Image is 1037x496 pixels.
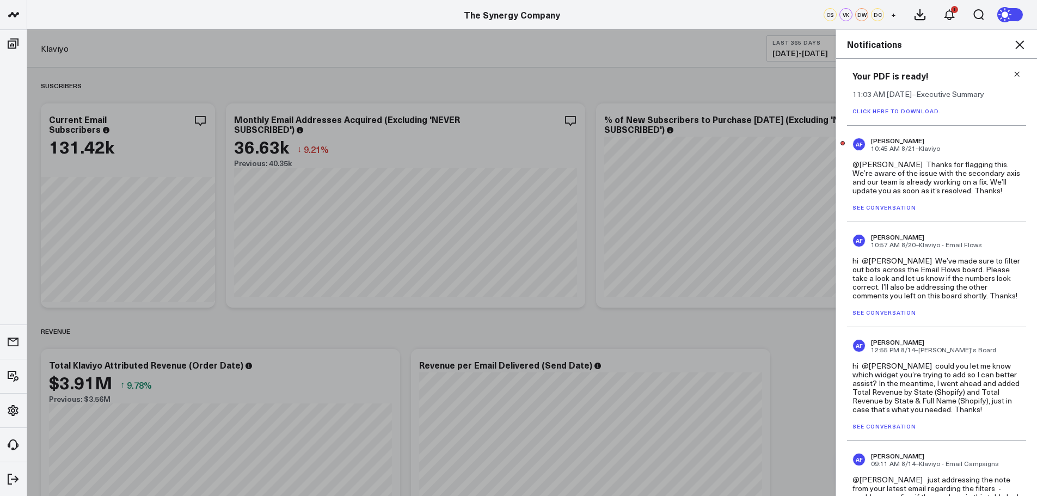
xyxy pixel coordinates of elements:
span: 12:55 PM 8/14 [871,345,915,354]
div: AF [852,339,866,352]
div: AF [852,453,866,466]
div: AF [852,234,866,247]
div: DW [855,8,868,21]
h3: Your PDF is ready! [852,70,1021,82]
span: 10:45 AM 8/21 [871,144,916,152]
button: + [887,8,900,21]
a: Click here to download. [852,107,941,115]
div: DC [871,8,884,21]
h2: Notifications [847,38,1026,50]
span: – Executive Summary [912,89,984,99]
div: hi @[PERSON_NAME] could you let me know which widget you’re trying to add so I can better assist?... [852,362,1021,414]
a: See conversation [852,204,916,211]
span: – [PERSON_NAME]'s Board [915,345,996,354]
span: 11:03 AM [DATE] [852,89,912,99]
span: 10:57 AM 8/20 [871,240,916,249]
div: @[PERSON_NAME] Thanks for flagging this. We’re aware of the issue with the secondary axis and our... [852,160,1021,195]
div: [PERSON_NAME] [871,338,996,346]
a: See conversation [852,309,916,316]
div: [PERSON_NAME] [871,233,982,241]
span: 09:11 AM 8/14 [871,459,916,468]
span: – Klaviyo - Email Flows [916,240,982,249]
div: AF [852,138,866,151]
a: The Synergy Company [464,9,560,21]
span: – Klaviyo - Email Campaigns [916,459,999,468]
div: [PERSON_NAME] [871,137,940,144]
div: CS [824,8,837,21]
div: hi @[PERSON_NAME] We’ve made sure to filter out bots across the Email Flows board. Please take a ... [852,256,1021,300]
div: VK [839,8,852,21]
span: – Klaviyo [916,144,940,152]
span: + [891,11,896,19]
a: See conversation [852,422,916,430]
div: [PERSON_NAME] [871,452,999,460]
div: 1 [951,6,958,13]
